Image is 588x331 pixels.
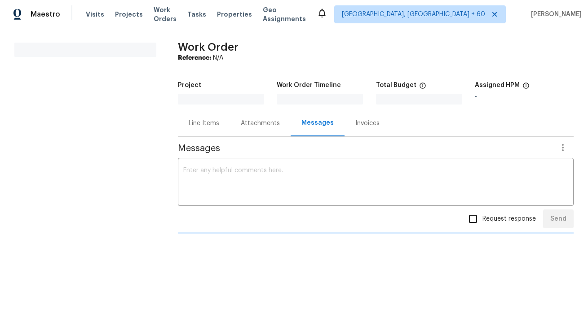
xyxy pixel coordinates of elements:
span: Visits [86,10,104,19]
div: - [475,94,574,100]
span: [PERSON_NAME] [527,10,582,19]
h5: Total Budget [376,82,416,88]
span: Request response [482,214,536,224]
span: Work Orders [154,5,177,23]
span: Properties [217,10,252,19]
span: Maestro [31,10,60,19]
span: The hpm assigned to this work order. [522,82,530,94]
span: [GEOGRAPHIC_DATA], [GEOGRAPHIC_DATA] + 60 [342,10,485,19]
span: Work Order [178,42,239,52]
div: Invoices [355,119,380,128]
h5: Project [178,82,201,88]
b: Reference: [178,55,211,61]
span: Tasks [187,11,206,17]
div: Line Items [189,119,219,128]
div: Messages [301,118,334,127]
h5: Work Order Timeline [277,82,341,88]
span: Projects [115,10,143,19]
span: The total cost of line items that have been proposed by Opendoor. This sum includes line items th... [419,82,426,94]
span: Geo Assignments [263,5,306,23]
div: Attachments [241,119,280,128]
h5: Assigned HPM [475,82,520,88]
span: Messages [178,144,552,153]
div: N/A [178,53,574,62]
